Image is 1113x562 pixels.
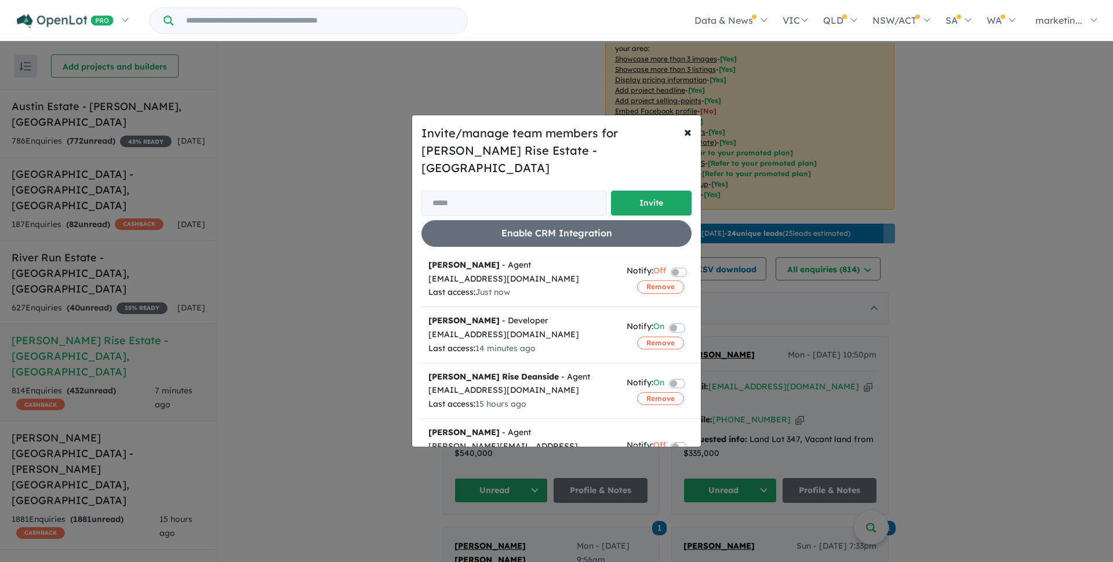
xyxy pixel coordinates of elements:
[428,272,613,286] div: [EMAIL_ADDRESS][DOMAIN_NAME]
[17,14,114,28] img: Openlot PRO Logo White
[421,125,692,177] h5: Invite/manage team members for [PERSON_NAME] Rise Estate - [GEOGRAPHIC_DATA]
[475,399,526,409] span: 15 hours ago
[627,320,664,335] div: Notify:
[428,426,613,440] div: - Agent
[428,440,613,468] div: [PERSON_NAME][EMAIL_ADDRESS][DOMAIN_NAME]
[653,376,664,392] span: On
[428,314,613,328] div: - Developer
[627,376,664,392] div: Notify:
[421,220,692,246] button: Enable CRM Integration
[428,370,613,384] div: - Agent
[428,427,500,437] strong: [PERSON_NAME]
[428,315,500,326] strong: [PERSON_NAME]
[428,384,613,397] div: [EMAIL_ADDRESS][DOMAIN_NAME]
[684,123,692,140] span: ×
[428,342,613,356] div: Last access:
[1035,14,1082,26] span: marketin...
[428,371,559,382] strong: [PERSON_NAME] Rise Deanside
[637,392,684,405] button: Remove
[475,287,510,297] span: Just now
[653,320,664,335] span: On
[176,8,465,33] input: Try estate name, suburb, builder or developer
[627,439,666,454] div: Notify:
[428,397,613,411] div: Last access:
[637,280,684,293] button: Remove
[428,286,613,300] div: Last access:
[611,191,692,216] button: Invite
[653,439,666,454] span: Off
[637,337,684,349] button: Remove
[475,343,536,353] span: 14 minutes ago
[428,328,613,342] div: [EMAIL_ADDRESS][DOMAIN_NAME]
[653,264,666,280] span: Off
[627,264,666,280] div: Notify:
[428,258,613,272] div: - Agent
[428,260,500,270] strong: [PERSON_NAME]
